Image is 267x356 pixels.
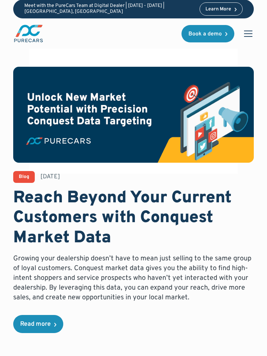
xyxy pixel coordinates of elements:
[13,24,44,43] img: purecars logo
[181,25,234,42] a: Book a demo
[188,31,222,37] div: Book a demo
[13,315,63,333] a: Read more
[13,254,253,302] p: Growing your dealership doesn’t have to mean just selling to the same group of loyal customers. C...
[13,188,253,249] h1: Reach Beyond Your Current Customers with Conquest Market Data
[205,7,231,12] div: Learn More
[40,172,60,181] div: [DATE]
[19,175,29,179] div: Blog
[20,321,51,327] div: Read more
[200,2,243,16] a: Learn More
[13,24,44,43] a: main
[24,3,194,15] p: Meet with the PureCars Team at Digital Dealer | [DATE] - [DATE] | [GEOGRAPHIC_DATA], [GEOGRAPHIC_...
[240,25,254,42] div: menu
